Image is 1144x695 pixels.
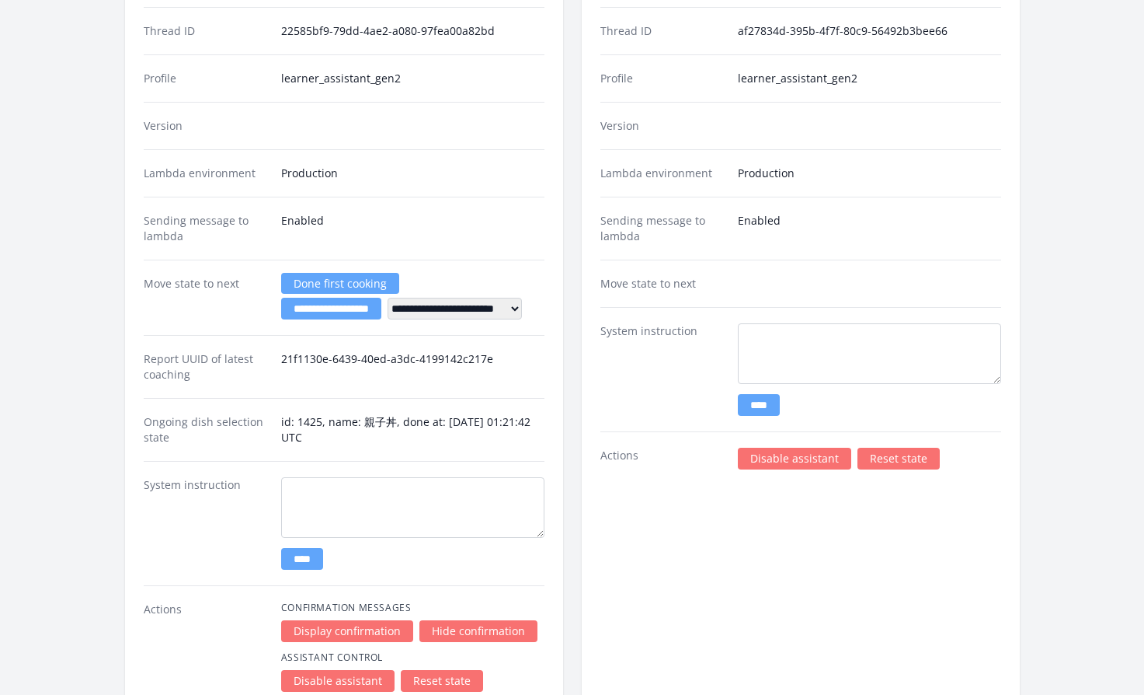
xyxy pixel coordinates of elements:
dd: Production [281,166,544,181]
dt: Profile [600,71,725,86]
dd: id: 1425, name: 親子丼, done at: [DATE] 01:21:42 UTC [281,414,544,445]
a: Hide confirmation [419,620,537,642]
h4: Confirmation Messages [281,602,544,614]
a: Display confirmation [281,620,413,642]
dd: Production [738,166,1001,181]
dt: Sending message to lambda [144,213,269,244]
dt: Version [600,118,725,134]
dd: Enabled [281,213,544,244]
a: Reset state [857,448,940,470]
dt: Move state to next [144,276,269,320]
a: Done first cooking [281,273,399,294]
h4: Assistant Control [281,651,544,664]
dd: learner_assistant_gen2 [281,71,544,86]
dd: af27834d-395b-4f7f-80c9-56492b3bee66 [738,23,1001,39]
dt: Report UUID of latest coaching [144,351,269,382]
dt: Move state to next [600,276,725,292]
dt: Lambda environment [600,166,725,181]
a: Disable assistant [281,670,395,692]
dd: learner_assistant_gen2 [738,71,1001,86]
dt: Sending message to lambda [600,213,725,244]
dt: Thread ID [600,23,725,39]
dt: Thread ID [144,23,269,39]
dt: Lambda environment [144,166,269,181]
dt: System instruction [144,477,269,570]
dt: System instruction [600,323,725,416]
dt: Actions [144,602,269,692]
dt: Actions [600,448,725,470]
a: Reset state [401,670,483,692]
dd: Enabled [738,213,1001,244]
dt: Ongoing dish selection state [144,414,269,445]
dt: Profile [144,71,269,86]
dd: 21f1130e-6439-40ed-a3dc-4199142c217e [281,351,544,382]
dd: 22585bf9-79dd-4ae2-a080-97fea00a82bd [281,23,544,39]
dt: Version [144,118,269,134]
a: Disable assistant [738,448,851,470]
